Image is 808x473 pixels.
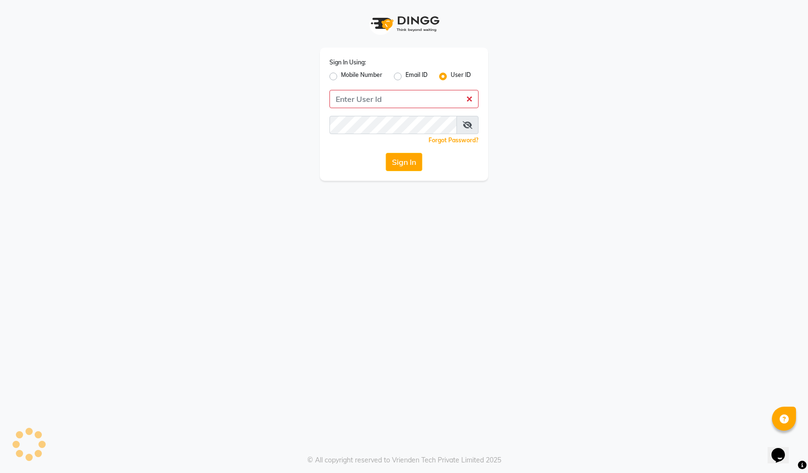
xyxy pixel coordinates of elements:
label: Sign In Using: [329,58,366,67]
label: Email ID [405,71,428,82]
img: logo1.svg [366,10,442,38]
iframe: chat widget [768,435,798,463]
button: Sign In [386,153,422,171]
a: Forgot Password? [429,137,479,144]
label: Mobile Number [341,71,382,82]
input: Username [329,116,457,134]
input: Username [329,90,479,108]
label: User ID [451,71,471,82]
